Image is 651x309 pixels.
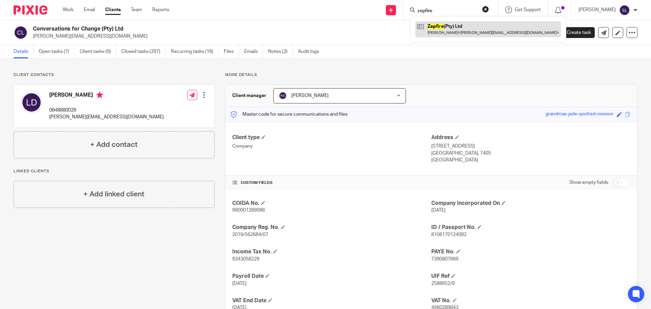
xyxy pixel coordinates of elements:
[49,107,164,114] p: 0848880029
[578,6,616,13] p: [PERSON_NAME]
[39,45,75,58] a: Open tasks (7)
[279,92,287,100] img: svg%3E
[49,92,164,100] h4: [PERSON_NAME]
[33,33,545,40] p: [PERSON_NAME][EMAIL_ADDRESS][DOMAIN_NAME]
[232,208,265,213] span: 990001289088
[298,45,324,58] a: Audit logs
[431,150,630,157] p: [GEOGRAPHIC_DATA], 7405
[431,157,630,163] p: [GEOGRAPHIC_DATA]
[232,92,267,99] h3: Client manager
[431,224,630,231] h4: ID / Passport No.
[244,45,263,58] a: Emails
[49,114,164,120] p: [PERSON_NAME][EMAIL_ADDRESS][DOMAIN_NAME]
[431,257,458,262] span: 7390807669
[431,232,467,237] span: 8106170124082
[33,25,443,33] h2: Conversations for Change (Pty) Ltd
[121,45,166,58] a: Closed tasks (297)
[431,208,446,213] span: [DATE]
[232,134,431,141] h4: Client type
[80,45,116,58] a: Client tasks (0)
[14,45,34,58] a: Details
[431,248,630,255] h4: PAYE No.
[14,72,215,78] p: Client contacts
[232,297,431,304] h4: VAT End Date
[431,143,630,150] p: [STREET_ADDRESS]
[569,179,608,186] label: Show empty fields
[14,169,215,174] p: Linked clients
[232,248,431,255] h4: Income Tax No.
[482,6,489,13] button: Clear
[431,297,630,304] h4: VAT No.
[232,232,268,237] span: 2019/562684/07
[619,5,630,16] img: svg%3E
[225,72,637,78] p: More details
[90,139,138,150] h4: + Add contact
[232,143,431,150] p: Company
[171,45,219,58] a: Recurring tasks (16)
[291,93,329,98] span: [PERSON_NAME]
[546,111,613,118] div: grandmas-jade-spotted-mission
[224,45,239,58] a: Files
[14,5,47,15] img: Pixie
[96,92,103,98] i: Primary
[232,200,431,207] h4: COIDA No.
[83,189,144,199] h4: + Add linked client
[431,281,455,286] span: 2588652/9
[232,273,431,280] h4: Payroll Date
[417,8,478,14] input: Search
[232,257,259,262] span: 9343058229
[268,45,293,58] a: Notes (2)
[232,281,246,286] span: [DATE]
[232,180,431,186] h4: CUSTOM FIELDS
[14,25,28,40] img: svg%3E
[21,92,42,113] img: svg%3E
[555,27,595,38] a: Create task
[431,134,630,141] h4: Address
[515,7,541,12] span: Get Support
[152,6,169,13] a: Reports
[431,273,630,280] h4: UIF Ref
[105,6,121,13] a: Clients
[131,6,142,13] a: Team
[431,200,630,207] h4: Company Incorporated On
[84,6,95,13] a: Email
[63,6,74,13] a: Work
[231,111,348,118] p: Master code for secure communications and files
[232,224,431,231] h4: Company Reg. No.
